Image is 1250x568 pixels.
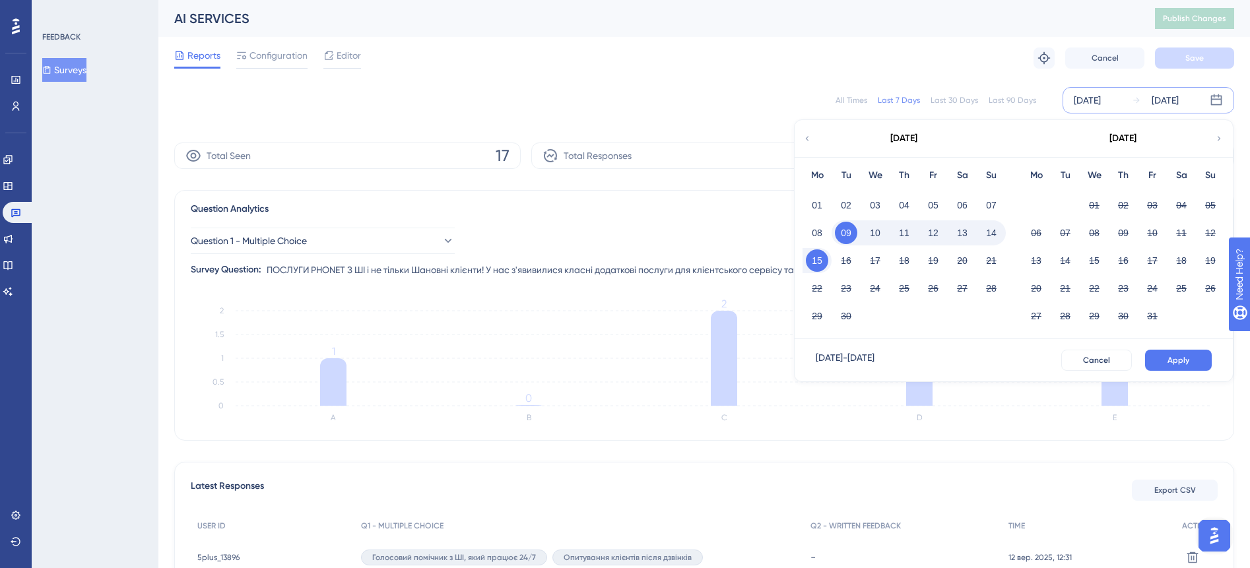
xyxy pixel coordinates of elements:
span: TIME [1008,521,1025,531]
span: Question 1 - Multiple Choice [191,233,307,249]
button: 06 [1025,222,1047,244]
button: 27 [1025,305,1047,327]
div: [DATE] - [DATE] [816,350,874,371]
div: Sa [948,168,977,183]
tspan: 1.5 [215,330,224,339]
button: 26 [922,277,944,300]
button: 08 [1083,222,1105,244]
button: Apply [1145,350,1212,371]
button: Cancel [1061,350,1132,371]
span: Голосовий помічник з ШІ, який працює 24/7 [372,552,536,563]
div: We [861,168,890,183]
div: Su [977,168,1006,183]
div: [DATE] [1109,131,1136,146]
button: 16 [1112,249,1135,272]
button: 03 [1141,194,1164,216]
button: 02 [1112,194,1135,216]
button: 31 [1141,305,1164,327]
div: All Times [836,95,867,106]
button: 27 [951,277,973,300]
button: 01 [1083,194,1105,216]
div: Th [890,168,919,183]
button: 09 [835,222,857,244]
span: Total Responses [564,148,632,164]
button: 12 [922,222,944,244]
button: 28 [1054,305,1076,327]
button: 03 [864,194,886,216]
button: 20 [951,249,973,272]
button: 24 [864,277,886,300]
button: 07 [1054,222,1076,244]
button: 15 [806,249,828,272]
button: 04 [1170,194,1193,216]
button: 23 [835,277,857,300]
button: 30 [1112,305,1135,327]
div: FEEDBACK [42,32,81,42]
iframe: UserGuiding AI Assistant Launcher [1195,516,1234,555]
button: 28 [980,277,1003,300]
span: Save [1185,53,1204,63]
span: Need Help? [31,3,82,19]
button: Cancel [1065,47,1144,69]
button: 16 [835,249,857,272]
button: 22 [1083,277,1105,300]
button: 25 [1170,277,1193,300]
span: USER ID [197,521,226,531]
button: 18 [1170,249,1193,272]
button: 19 [922,249,944,272]
button: 11 [893,222,915,244]
div: Mo [803,168,832,183]
button: Export CSV [1132,480,1218,501]
span: Export CSV [1154,485,1196,495]
span: ACTION [1182,521,1211,531]
button: Publish Changes [1155,8,1234,29]
span: Q1 - MULTIPLE CHOICE [361,521,444,531]
tspan: 2 [721,298,727,310]
span: Cancel [1083,355,1110,365]
div: Fr [919,168,948,183]
div: Su [1196,168,1225,183]
span: 17 [496,145,510,166]
button: 17 [1141,249,1164,272]
button: 09 [1112,222,1135,244]
text: C [721,413,727,422]
button: 02 [835,194,857,216]
span: Question Analytics [191,201,269,217]
span: Publish Changes [1163,13,1226,24]
button: 18 [893,249,915,272]
div: Th [1109,168,1138,183]
text: A [331,413,336,422]
button: 26 [1199,277,1222,300]
div: Tu [1051,168,1080,183]
div: Last 30 Days [931,95,978,106]
div: We [1080,168,1109,183]
div: Sa [1167,168,1196,183]
button: 07 [980,194,1003,216]
button: 04 [893,194,915,216]
text: D [917,413,923,422]
div: [DATE] [1152,92,1179,108]
span: Опитування клієнтів після дзвінків [564,552,692,563]
button: 01 [806,194,828,216]
span: Cancel [1092,53,1119,63]
button: 17 [864,249,886,272]
div: Mo [1022,168,1051,183]
tspan: 0 [525,392,532,404]
span: Reports [187,47,220,63]
div: - [810,551,995,563]
div: AI SERVICES [174,9,1122,28]
text: E [1113,413,1117,422]
span: Total Seen [207,148,251,164]
tspan: 0.5 [213,377,224,387]
text: B [527,413,531,422]
button: 21 [1054,277,1076,300]
div: Fr [1138,168,1167,183]
div: [DATE] [890,131,917,146]
button: 15 [1083,249,1105,272]
button: 30 [835,305,857,327]
tspan: 0 [218,401,224,410]
button: 10 [1141,222,1164,244]
tspan: 2 [220,306,224,315]
button: 14 [980,222,1003,244]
